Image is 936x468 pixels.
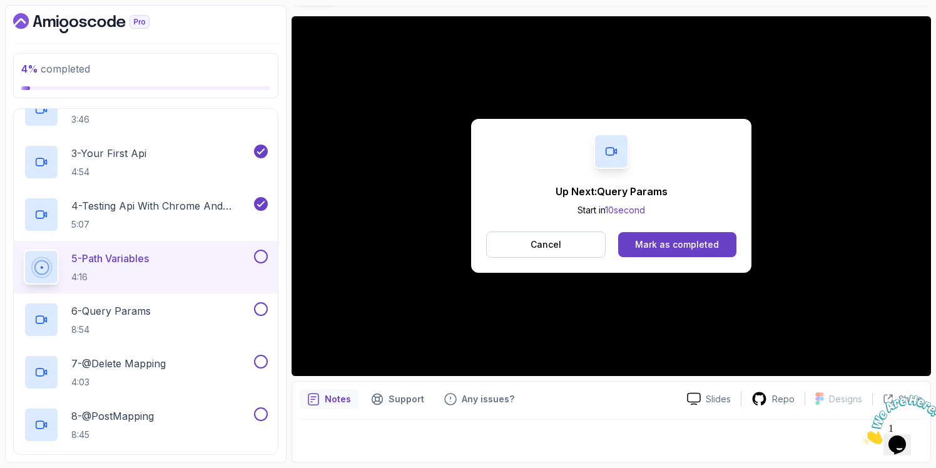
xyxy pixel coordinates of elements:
p: 8 - @PostMapping [71,409,154,424]
button: Support button [364,389,432,409]
button: 4-Testing Api With Chrome And Intellij5:07 [24,197,268,232]
p: 4:54 [71,166,146,178]
div: Mark as completed [635,238,719,251]
p: Up Next: Query Params [556,184,668,199]
button: 5-Path Variables4:16 [24,250,268,285]
button: notes button [300,389,359,409]
p: Start in [556,204,668,216]
p: 8:45 [71,429,154,441]
p: Designs [829,393,862,405]
a: Slides [677,392,741,405]
span: completed [21,63,90,75]
span: 10 second [605,205,645,215]
p: Cancel [531,238,561,251]
span: 1 [5,5,10,16]
p: 5 - Path Variables [71,251,149,266]
p: Slides [706,393,731,405]
p: Notes [325,393,351,405]
iframe: chat widget [858,390,936,449]
p: 6 - Query Params [71,303,151,318]
img: Chat attention grabber [5,5,83,54]
iframe: 5 - Path Variables [292,16,931,376]
button: 3:46 [24,92,268,127]
p: Support [389,393,424,405]
p: 8:54 [71,323,151,336]
button: Feedback button [437,389,522,409]
span: 4 % [21,63,38,75]
p: Repo [772,393,795,405]
p: 7 - @Delete Mapping [71,356,166,371]
button: 7-@Delete Mapping4:03 [24,355,268,390]
p: Any issues? [462,393,514,405]
p: 4 - Testing Api With Chrome And Intellij [71,198,252,213]
button: 3-Your First Api4:54 [24,145,268,180]
p: 3 - Your First Api [71,146,146,161]
p: 4:03 [71,376,166,389]
button: Cancel [486,231,606,258]
p: 3:46 [71,113,179,126]
button: 6-Query Params8:54 [24,302,268,337]
a: Repo [741,391,805,407]
a: Dashboard [13,13,178,33]
button: Mark as completed [618,232,736,257]
p: 5:07 [71,218,252,231]
button: 8-@PostMapping8:45 [24,407,268,442]
p: 4:16 [71,271,149,283]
